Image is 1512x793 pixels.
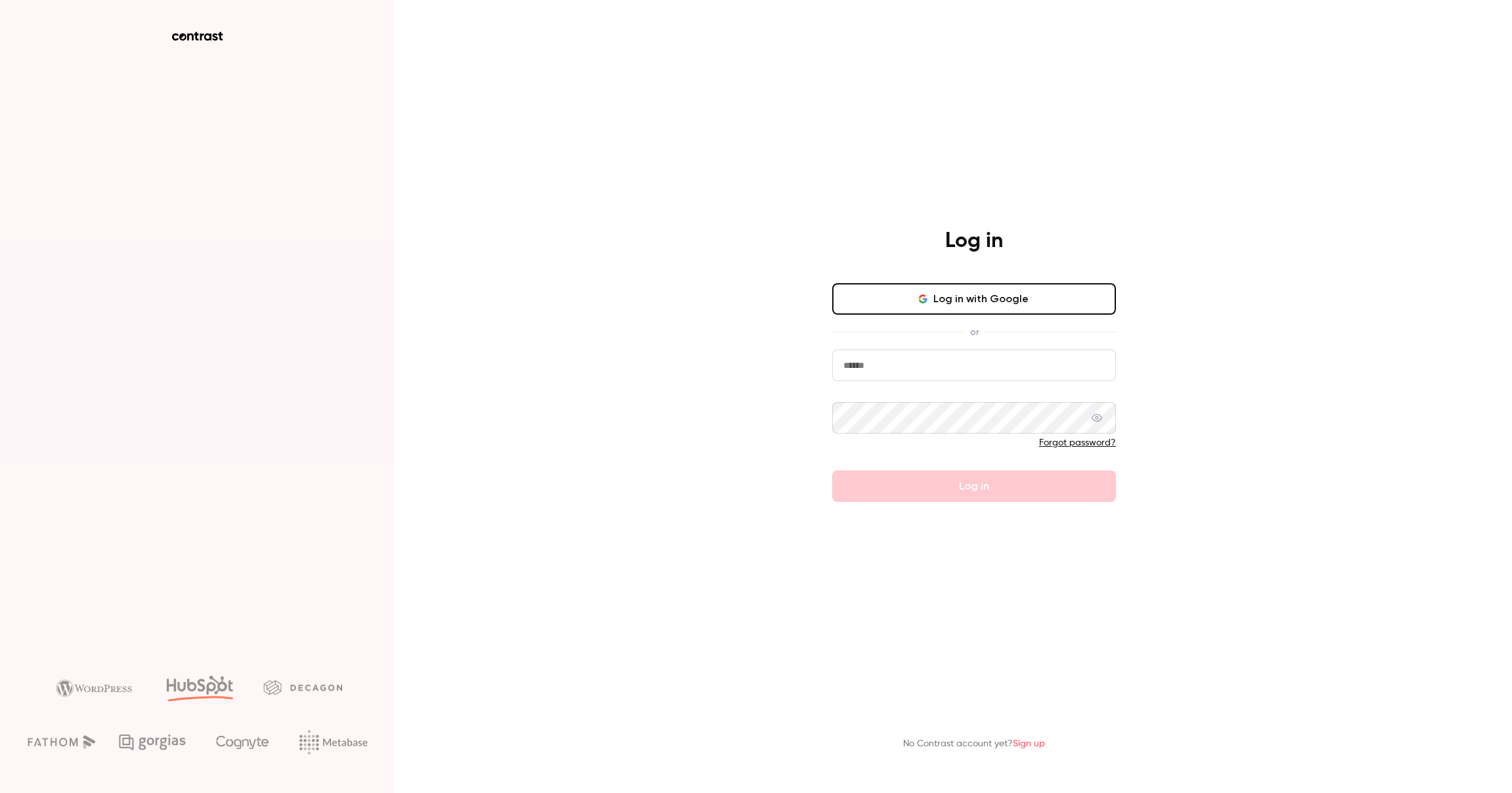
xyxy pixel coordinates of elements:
[263,680,342,694] img: decagon
[964,325,985,339] span: or
[903,737,1045,751] p: No Contrast account yet?
[945,228,1003,254] h4: Log in
[1039,438,1116,447] a: Forgot password?
[832,283,1116,315] button: Log in with Google
[1013,739,1045,748] a: Sign up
